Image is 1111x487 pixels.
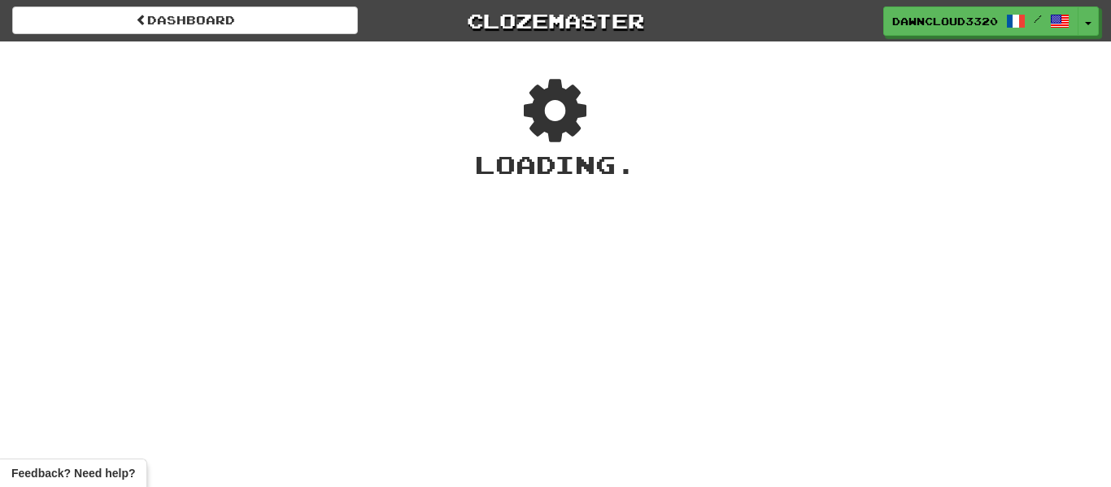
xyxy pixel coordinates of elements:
a: Clozemaster [382,7,728,35]
span: / [1034,13,1042,24]
a: DawnCloud3320 / [883,7,1078,36]
a: Dashboard [12,7,358,34]
span: Open feedback widget [11,465,135,481]
span: DawnCloud3320 [892,14,998,28]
